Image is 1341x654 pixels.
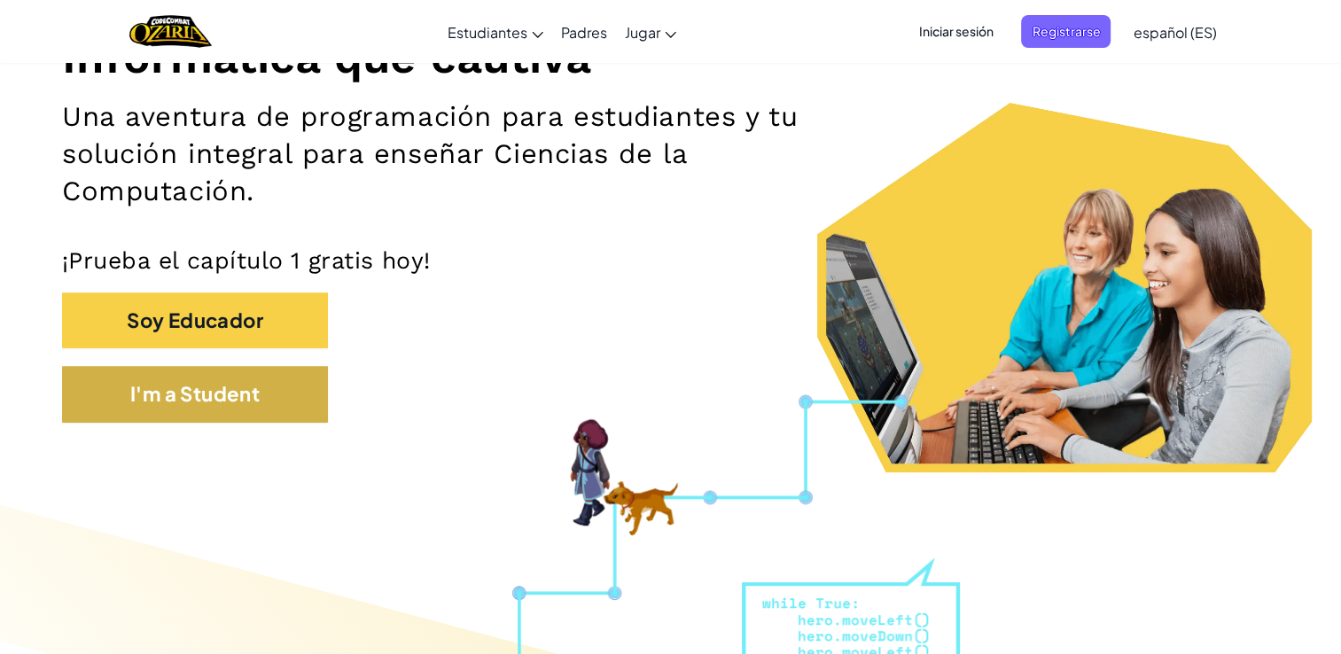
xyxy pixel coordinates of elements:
p: ¡Prueba el capítulo 1 gratis hoy! [62,245,1279,275]
img: Home [129,13,212,50]
a: Ozaria by CodeCombat logo [129,13,212,50]
a: español (ES) [1124,8,1225,56]
button: I'm a Student [62,366,328,422]
span: Estudiantes [448,23,527,42]
a: Estudiantes [439,8,552,56]
button: Soy Educador [62,292,328,348]
button: Iniciar sesión [908,15,1003,48]
a: Jugar [616,8,685,56]
button: Registrarse [1021,15,1111,48]
span: español (ES) [1133,23,1216,42]
h2: Una aventura de programación para estudiantes y tu solución integral para enseñar Ciencias de la ... [62,98,877,210]
span: Jugar [625,23,660,42]
a: Padres [552,8,616,56]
